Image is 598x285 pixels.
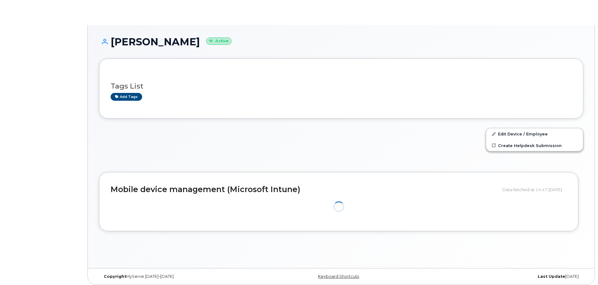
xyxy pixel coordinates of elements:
[111,93,142,101] a: Add tags
[111,185,498,194] h2: Mobile device management (Microsoft Intune)
[104,274,126,279] strong: Copyright
[422,274,583,279] div: [DATE]
[486,128,583,140] a: Edit Device / Employee
[502,184,567,196] div: Data fetched at 14:47 [DATE]
[206,38,232,45] small: Active
[486,140,583,151] a: Create Helpdesk Submission
[111,82,572,90] h3: Tags List
[318,274,359,279] a: Keyboard Shortcuts
[99,36,583,47] h1: [PERSON_NAME]
[538,274,565,279] strong: Last Update
[99,274,261,279] div: MyServe [DATE]–[DATE]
